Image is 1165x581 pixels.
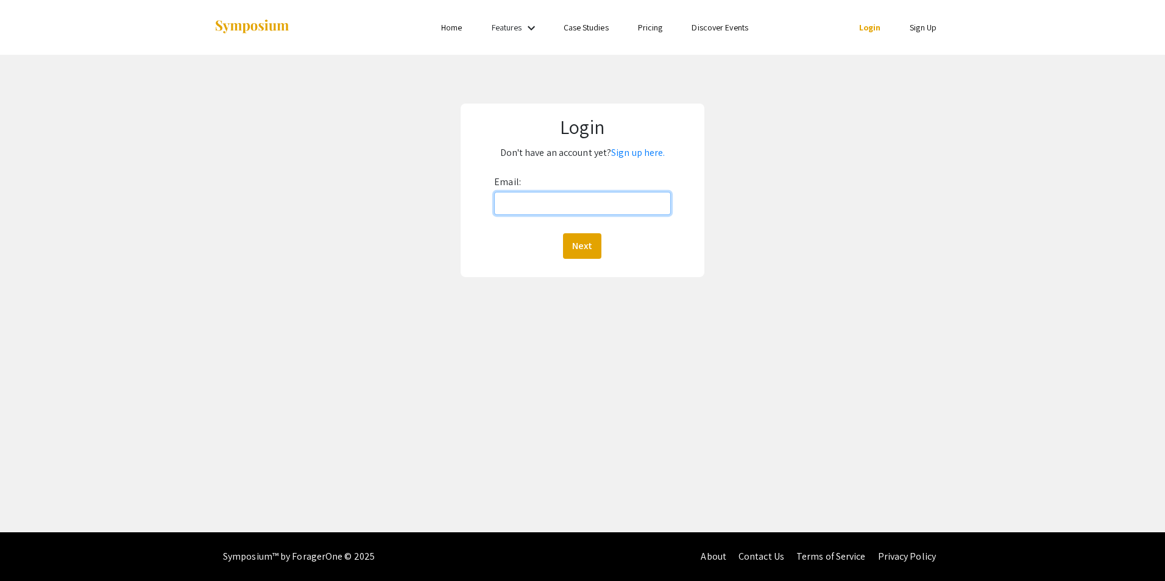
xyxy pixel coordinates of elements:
a: Features [492,22,522,33]
div: Symposium™ by ForagerOne © 2025 [223,532,375,581]
a: Login [859,22,881,33]
img: Symposium by ForagerOne [214,19,290,35]
button: Next [563,233,601,259]
h1: Login [472,115,693,138]
a: Sign Up [910,22,937,33]
a: Contact Us [738,550,784,563]
p: Don't have an account yet? [472,143,693,163]
a: Sign up here. [611,146,665,159]
mat-icon: Expand Features list [524,21,539,35]
a: Pricing [638,22,663,33]
a: Home [441,22,462,33]
iframe: Chat [9,526,52,572]
a: Privacy Policy [878,550,936,563]
a: About [701,550,726,563]
a: Case Studies [564,22,609,33]
a: Terms of Service [796,550,866,563]
a: Discover Events [692,22,748,33]
label: Email: [494,172,521,192]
